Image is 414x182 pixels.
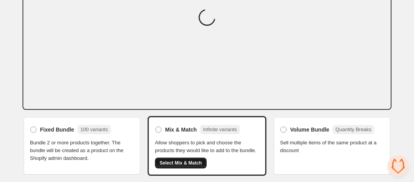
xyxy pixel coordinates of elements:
[155,158,207,168] button: Select Mix & Match
[160,160,202,166] span: Select Mix & Match
[388,156,409,177] a: Open chat
[280,139,384,154] span: Sell multiple items of the same product at a discount
[155,139,259,154] span: Allow shoppers to pick and choose the products they would like to add to the bundle.
[40,126,74,133] span: Fixed Bundle
[203,127,237,132] span: Infinite variants
[30,139,134,162] span: Bundle 2 or more products together. The bundle will be created as a product on the Shopify admin ...
[336,127,372,132] span: Quantity Breaks
[290,126,329,133] span: Volume Bundle
[80,127,108,132] span: 100 variants
[165,126,197,133] span: Mix & Match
